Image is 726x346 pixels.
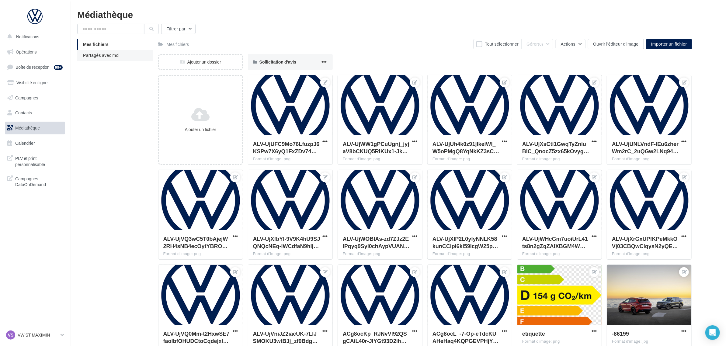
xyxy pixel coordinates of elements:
div: Format d'image: png [522,156,597,162]
span: ALV-UjUh4k0z91jIkeiWI_W5oPMgQ8YqNkKZ3sCUV4PgamHUoW4JjRYmNQ [432,140,499,154]
span: ALV-UjUFC9Mo76LfuzpJ6KSPw7X6yQ1FxZDv74Uc-mnR1O6-NgLBY9CCiw [253,140,320,154]
button: Gérer(0) [521,39,553,49]
button: Ouvrir l'éditeur d'image [588,39,644,49]
div: Format d'image: png [612,251,686,257]
div: Open Intercom Messenger [705,325,720,340]
div: Format d'image: png [343,251,417,257]
span: Campagnes [15,95,38,100]
span: Campagnes DataOnDemand [15,175,63,188]
span: ALV-UjXrGxUPfKPeMkkOVj03CBQwClqysN2yQE751gJdxqoUfJ2zsVflHA [612,235,678,249]
span: VS [8,332,14,338]
span: Calendrier [15,140,35,146]
div: Mes fichiers [167,41,189,47]
span: ALV-UjXsCti1GwqTyZniuBiC_QnocZ5zx65kOvyg4tGzFQ1XXz74266E9Q [522,140,589,154]
div: Format d'image: png [343,156,417,162]
a: Médiathèque [4,122,66,134]
span: Sollicitation d'avis [259,59,296,64]
button: Actions [556,39,585,49]
span: -86199 [612,330,629,337]
span: Contacts [15,110,32,115]
span: ALV-UjVniJZ2iacUK-7LIJSMOKU3wtBJj_zf0BdgymWUXPZ0AGCPEqi6Cg [253,330,318,344]
span: ALV-UjWW1gPCuUgnj_jyjaV8bCKUQ5RlKUx1-JkD4poPxv5EzgNDfEio4A [343,140,409,154]
div: Médiathèque [77,10,719,19]
button: Filtrer par [161,24,196,34]
span: ACg8ocKp_RJNvVl92QSgCAiL40r-JIYGt93D2ihB6DG1ZyFOvqn9MWSi2A [343,330,407,344]
a: PLV et print personnalisable [4,152,66,170]
a: Campagnes DataOnDemand [4,172,66,190]
div: Format d'image: png [432,251,507,257]
span: Boîte de réception [16,64,50,70]
a: VS VW ST MAXIMIN [5,329,65,341]
a: Opérations [4,46,66,58]
div: Format d'image: png [253,251,328,257]
div: Format d'image: png [432,156,507,162]
span: Mes fichiers [83,42,109,47]
span: ALV-UjWHcGm7uoiUrL41ts8n2gZqZAIXBGM4WD8J_TYlG1lLLnoPkQFHxw [522,235,588,249]
span: Opérations [16,49,36,54]
span: ALV-UjWOBIAs-zd7ZJz2EIPqyq9SyI0chAypVUAN-ZifhWO1xLGg-yMWag [343,235,409,249]
p: VW ST MAXIMIN [18,332,58,338]
div: Format d'image: jpg [612,339,686,344]
a: Calendrier [4,137,66,150]
span: ALV-UjXfbYI-9V9K4hU9SJQNQcNEq-lWCdfaN9hIjw51e65JGKBgr3y5Tg [253,235,320,249]
div: Format d'image: png [612,156,686,162]
span: etiquette [522,330,545,337]
span: Visibilité en ligne [16,80,47,85]
a: Campagnes [4,92,66,104]
a: Contacts [4,106,66,119]
button: Notifications [4,30,64,43]
span: PLV et print personnalisable [15,154,63,167]
div: Format d'image: png [522,251,597,257]
button: Tout sélectionner [474,39,521,49]
div: Format d'image: png [253,156,328,162]
span: (0) [538,42,543,47]
span: ACg8ocL_-7-Op-eTdcKUAHeHaq4KQPGEVPHjYIpRFzD4D6JWmnAGzoCFGA [432,330,498,344]
span: ALV-UjVQ3wC5T0bAjejW2RH4sNB4ecOytYBROga-6Dz14nJYjBqSC2bZwA [163,235,228,249]
span: Notifications [16,34,39,39]
div: 99+ [54,65,63,70]
div: Ajouter un dossier [159,59,242,65]
span: ALV-UjVQ0Mm-t2HxwSE7faolbfOHUDCtoCqdejxIqERyRL3KsuiSKlojFg [163,330,230,344]
button: Importer un fichier [646,39,692,49]
span: Partagés avec moi [83,53,120,58]
span: Médiathèque [15,125,40,130]
div: Format d'image: png [163,251,238,257]
span: ALV-UjXIP2L0ylyNNLK58kunCCipi6kl59IcgW25p5T4U-KnYf6wLX6c_w [432,235,498,249]
span: Importer un fichier [651,41,687,47]
div: Format d'image: png [522,339,597,344]
span: ALV-UjUNLVndF-IEu6zherWm2rC_2uQGw2LNq94H3W-uqp5ztwaNjCzlhQ [612,140,679,154]
a: Visibilité en ligne [4,76,66,89]
span: Actions [561,41,575,47]
div: Ajouter un fichier [162,126,240,133]
a: Boîte de réception99+ [4,61,66,74]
